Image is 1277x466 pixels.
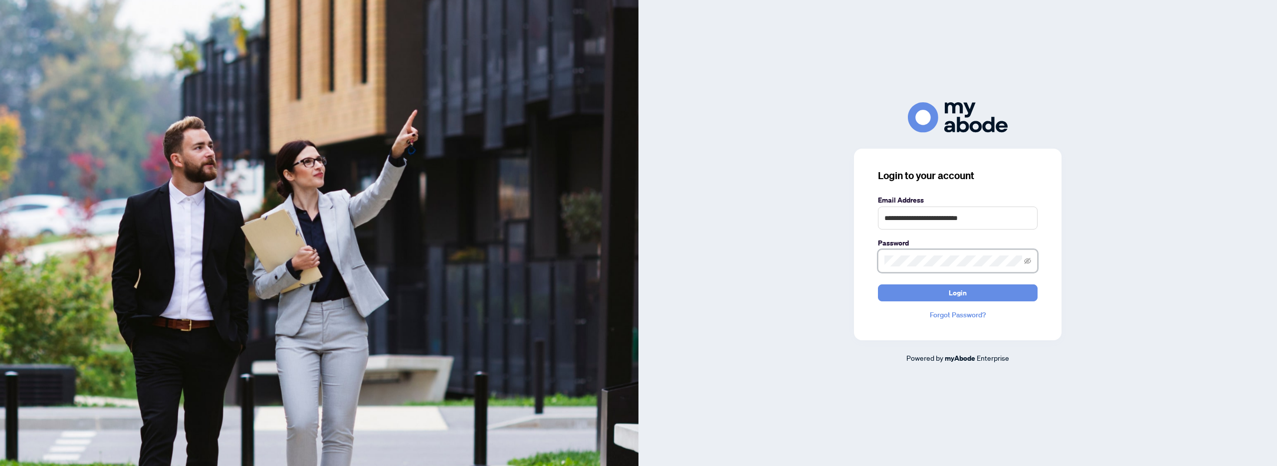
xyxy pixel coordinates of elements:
[949,285,967,301] span: Login
[977,353,1009,362] span: Enterprise
[878,237,1038,248] label: Password
[878,195,1038,206] label: Email Address
[1024,257,1031,264] span: eye-invisible
[878,284,1038,301] button: Login
[878,169,1038,183] h3: Login to your account
[908,102,1008,133] img: ma-logo
[945,353,975,364] a: myAbode
[878,309,1038,320] a: Forgot Password?
[906,353,943,362] span: Powered by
